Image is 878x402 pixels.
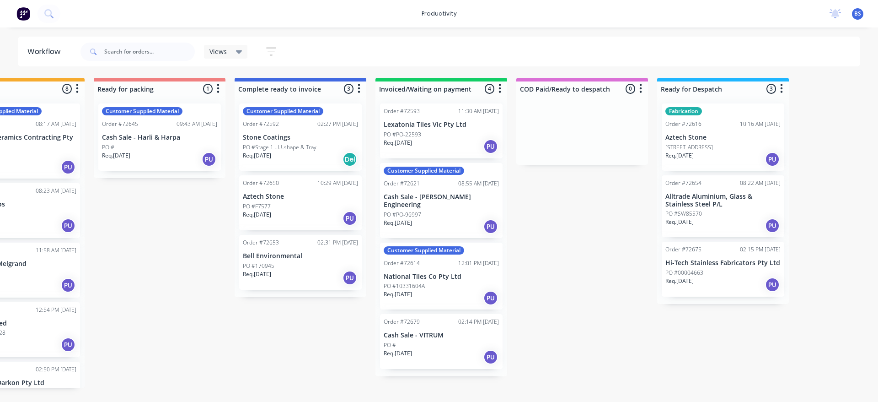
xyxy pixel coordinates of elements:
div: 02:50 PM [DATE] [36,365,76,374]
p: Lexatonia Tiles Vic Pty Ltd [384,121,499,129]
div: productivity [417,7,461,21]
div: Customer Supplied Material [384,246,464,255]
div: PU [61,278,75,293]
div: Workflow [27,46,65,57]
p: Req. [DATE] [665,277,694,285]
div: Order #72593 [384,107,420,115]
p: PO #PO-22593 [384,130,421,139]
div: 02:14 PM [DATE] [458,318,499,326]
div: 02:15 PM [DATE] [740,245,781,254]
div: Customer Supplied Material [243,107,323,115]
p: Aztech Stone [665,134,781,141]
div: Fabrication [665,107,702,115]
p: Stone Coatings [243,134,358,141]
div: Order #7265302:31 PM [DATE]Bell EnvironmentalPO #170945Req.[DATE]PU [239,235,362,290]
div: PU [765,152,780,167]
div: PU [765,218,780,233]
p: PO # [102,143,114,152]
p: PO #00004663 [665,269,703,277]
div: Order #72679 [384,318,420,326]
div: 12:01 PM [DATE] [458,259,499,267]
div: PU [61,160,75,174]
span: BS [854,10,861,18]
div: PU [483,291,498,305]
div: 12:54 PM [DATE] [36,306,76,314]
p: Cash Sale - [PERSON_NAME] Engineering [384,193,499,209]
div: PU [343,271,357,285]
input: Search for orders... [104,43,195,61]
div: Customer Supplied MaterialOrder #7261412:01 PM [DATE]National Tiles Co Pty LtdPO #10331604AReq.[D... [380,243,503,310]
div: 08:17 AM [DATE] [36,120,76,128]
div: 02:27 PM [DATE] [317,120,358,128]
p: Req. [DATE] [243,270,271,278]
p: Cash Sale - VITRUM [384,331,499,339]
div: 08:23 AM [DATE] [36,187,76,195]
div: Order #72650 [243,179,279,187]
p: Req. [DATE] [243,211,271,219]
div: Order #7265408:22 AM [DATE]Alltrade Aluminium, Glass & Stainless Steel P/LPO #SW85570Req.[DATE]PU [662,175,784,238]
p: Req. [DATE] [665,152,694,160]
p: Req. [DATE] [243,152,271,160]
p: Req. [DATE] [384,290,412,299]
p: Bell Environmental [243,252,358,260]
div: Order #72653 [243,239,279,247]
p: Req. [DATE] [665,218,694,226]
div: Order #7259311:30 AM [DATE]Lexatonia Tiles Vic Pty LtdPO #PO-22593Req.[DATE]PU [380,103,503,158]
p: Cash Sale - Harli & Harpa [102,134,217,141]
p: PO #F7577 [243,202,271,211]
div: FabricationOrder #7261610:16 AM [DATE]Aztech Stone[STREET_ADDRESS]Req.[DATE]PU [662,103,784,171]
p: PO #170945 [243,262,274,270]
div: PU [483,139,498,154]
div: PU [61,218,75,233]
div: 08:55 AM [DATE] [458,179,499,188]
span: Views [209,47,227,56]
div: PU [483,219,498,234]
p: Aztech Stone [243,193,358,201]
div: PU [765,277,780,292]
p: National Tiles Co Pty Ltd [384,273,499,281]
div: Order #7267502:15 PM [DATE]Hi-Tech Stainless Fabricators Pty LtdPO #00004663Req.[DATE]PU [662,242,784,297]
div: Order #72614 [384,259,420,267]
div: 11:58 AM [DATE] [36,246,76,255]
p: PO #Stage 1 - U-shape & Tray [243,143,316,152]
div: 10:16 AM [DATE] [740,120,781,128]
div: Order #72654 [665,179,701,187]
div: Order #72592 [243,120,279,128]
div: 02:31 PM [DATE] [317,239,358,247]
p: Req. [DATE] [384,219,412,227]
div: PU [202,152,216,167]
p: PO # [384,341,396,349]
p: Req. [DATE] [102,152,130,160]
div: PU [483,350,498,364]
p: PO #10331604A [384,282,425,290]
p: PO #PO-96997 [384,211,421,219]
div: Customer Supplied Material [102,107,182,115]
div: 10:29 AM [DATE] [317,179,358,187]
div: Order #72616 [665,120,701,128]
div: Del [343,152,357,167]
p: PO #SW85570 [665,210,702,218]
div: Order #72675 [665,245,701,254]
div: Customer Supplied MaterialOrder #7264509:43 AM [DATE]Cash Sale - Harli & HarpaPO #Req.[DATE]PU [98,103,221,171]
div: Customer Supplied MaterialOrder #7262108:55 AM [DATE]Cash Sale - [PERSON_NAME] EngineeringPO #PO-... [380,163,503,238]
p: Req. [DATE] [384,139,412,147]
div: Order #72621 [384,179,420,188]
div: 08:22 AM [DATE] [740,179,781,187]
img: Factory [16,7,30,21]
p: Alltrade Aluminium, Glass & Stainless Steel P/L [665,193,781,208]
div: 09:43 AM [DATE] [177,120,217,128]
div: Order #72645 [102,120,138,128]
div: Customer Supplied MaterialOrder #7259202:27 PM [DATE]Stone CoatingsPO #Stage 1 - U-shape & TrayRe... [239,103,362,171]
div: Customer Supplied Material [384,167,464,175]
div: 11:30 AM [DATE] [458,107,499,115]
div: PU [61,337,75,352]
div: Order #7267902:14 PM [DATE]Cash Sale - VITRUMPO #Req.[DATE]PU [380,314,503,369]
div: PU [343,211,357,226]
p: [STREET_ADDRESS] [665,143,713,152]
div: Order #7265010:29 AM [DATE]Aztech StonePO #F7577Req.[DATE]PU [239,175,362,230]
p: Hi-Tech Stainless Fabricators Pty Ltd [665,259,781,267]
p: Req. [DATE] [384,349,412,358]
